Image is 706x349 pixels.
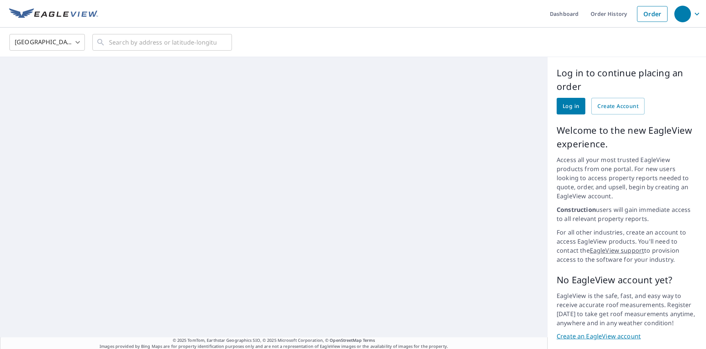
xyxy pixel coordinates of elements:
a: Create Account [591,98,645,114]
p: Log in to continue placing an order [557,66,697,93]
span: Create Account [597,102,638,111]
p: Welcome to the new EagleView experience. [557,124,697,151]
p: For all other industries, create an account to access EagleView products. You'll need to contact ... [557,228,697,264]
a: Order [637,6,668,22]
a: Terms [363,337,375,343]
a: OpenStreetMap [330,337,361,343]
p: users will gain immediate access to all relevant property reports. [557,205,697,223]
img: EV Logo [9,8,98,20]
a: Create an EagleView account [557,332,697,341]
span: © 2025 TomTom, Earthstar Geographics SIO, © 2025 Microsoft Corporation, © [173,337,375,344]
p: Access all your most trusted EagleView products from one portal. For new users looking to access ... [557,155,697,201]
a: Log in [557,98,585,114]
p: No EagleView account yet? [557,273,697,287]
div: [GEOGRAPHIC_DATA] [9,32,85,53]
p: EagleView is the safe, fast, and easy way to receive accurate roof measurements. Register [DATE] ... [557,291,697,327]
span: Log in [563,102,579,111]
input: Search by address or latitude-longitude [109,32,216,53]
a: EagleView support [590,246,645,255]
strong: Construction [557,205,596,214]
